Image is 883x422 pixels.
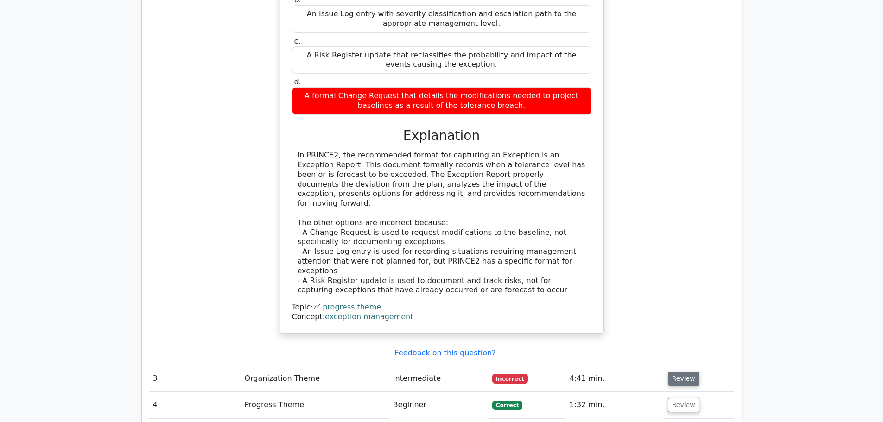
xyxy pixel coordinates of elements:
[294,37,301,45] span: c.
[565,365,664,392] td: 4:41 min.
[292,87,591,115] div: A formal Change Request that details the modifications needed to project baselines as a result of...
[149,365,241,392] td: 3
[292,302,591,312] div: Topic:
[565,392,664,418] td: 1:32 min.
[241,392,389,418] td: Progress Theme
[149,392,241,418] td: 4
[298,151,586,295] div: In PRINCE2, the recommended format for capturing an Exception is an Exception Report. This docume...
[298,128,586,144] h3: Explanation
[292,312,591,322] div: Concept:
[389,392,489,418] td: Beginner
[668,372,699,386] button: Review
[292,5,591,33] div: An Issue Log entry with severity classification and escalation path to the appropriate management...
[292,46,591,74] div: A Risk Register update that reclassifies the probability and impact of the events causing the exc...
[394,348,495,357] a: Feedback on this question?
[492,374,528,383] span: Incorrect
[325,312,413,321] a: exception management
[241,365,389,392] td: Organization Theme
[323,302,381,311] a: progress theme
[492,401,522,410] span: Correct
[389,365,489,392] td: Intermediate
[294,77,301,86] span: d.
[668,398,699,412] button: Review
